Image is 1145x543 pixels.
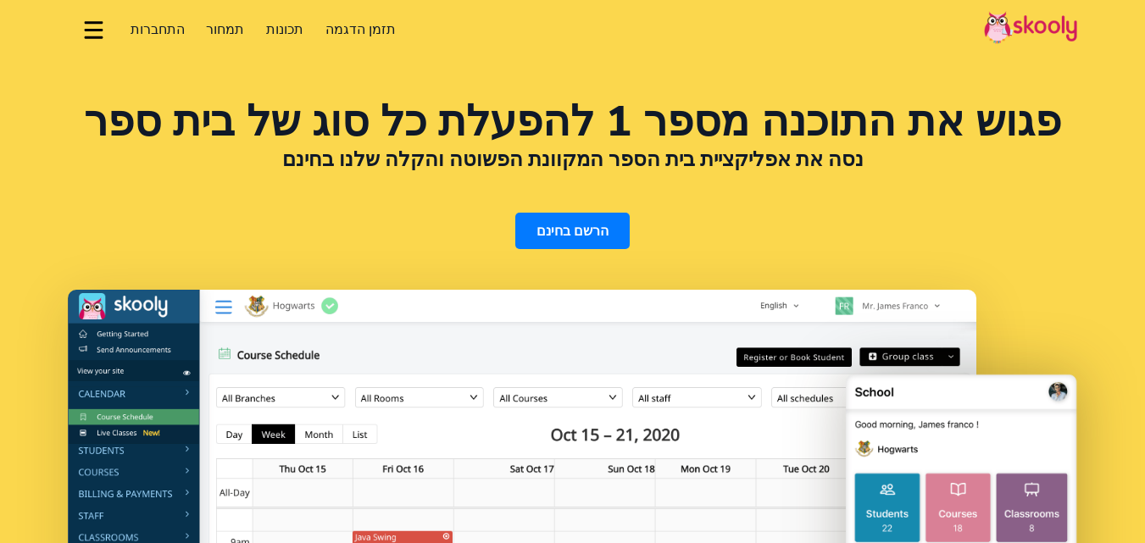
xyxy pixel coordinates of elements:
a: הרשם בחינם [515,213,630,249]
a: תמחור [196,16,256,43]
a: תכונות [255,16,314,43]
img: Skooly [984,11,1077,44]
h1: פגוש את התוכנה מספר 1 להפעלת כל סוג של בית ספר [68,102,1077,142]
span: תמחור [206,20,244,39]
a: התחברות [120,16,196,43]
a: תזמן הדגמה [314,16,407,43]
span: התחברות [131,20,185,39]
h2: נסה את אפליקציית בית הספר המקוונת הפשוטה והקלה שלנו בחינם [68,147,1077,172]
button: dropdown menu [81,10,106,49]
